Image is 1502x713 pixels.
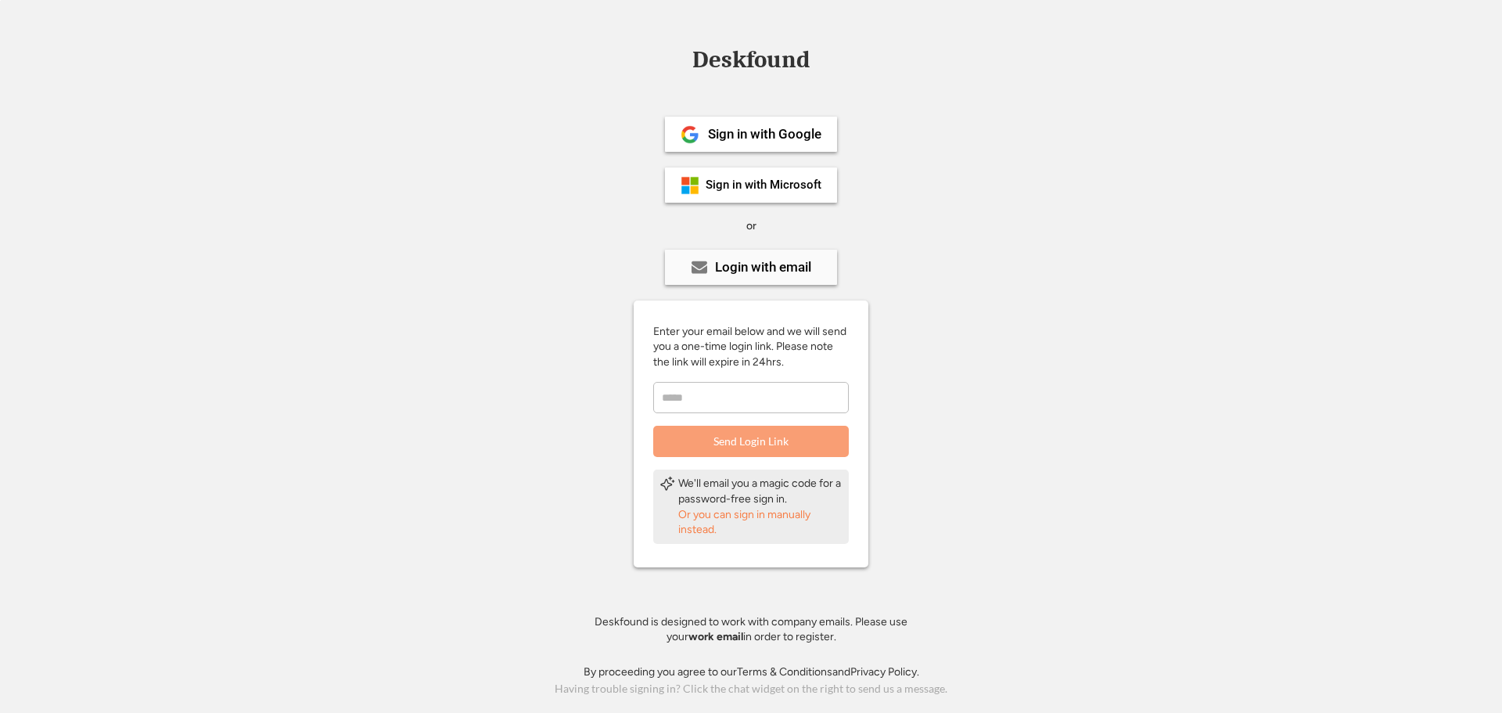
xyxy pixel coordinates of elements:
div: By proceeding you agree to our and [584,664,919,680]
div: Enter your email below and we will send you a one-time login link. Please note the link will expi... [653,324,849,370]
div: Sign in with Google [708,128,821,141]
a: Terms & Conditions [737,665,832,679]
button: Send Login Link [653,426,849,457]
div: We'll email you a magic code for a password-free sign in. [678,476,843,506]
div: Deskfound is designed to work with company emails. Please use your in order to register. [575,614,927,645]
img: 1024px-Google__G__Logo.svg.png [681,125,699,144]
div: or [746,218,756,234]
strong: work email [688,630,743,643]
div: Or you can sign in manually instead. [678,507,843,538]
div: Login with email [715,261,811,274]
div: Deskfound [685,48,817,72]
div: Sign in with Microsoft [706,179,821,191]
img: ms-symbollockup_mssymbol_19.png [681,176,699,195]
a: Privacy Policy. [850,665,919,679]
